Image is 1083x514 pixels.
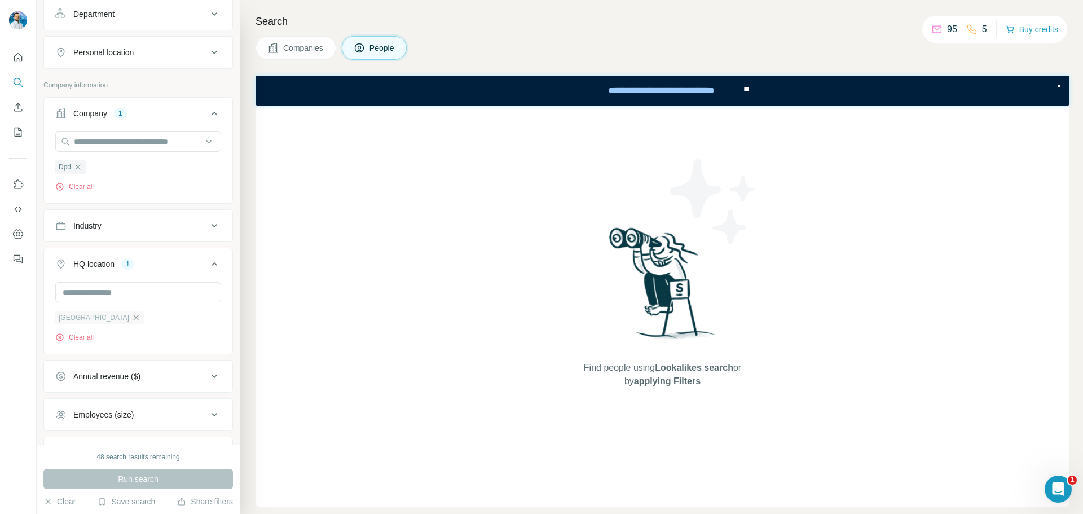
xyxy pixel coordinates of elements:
img: Avatar [9,11,27,29]
button: Clear all [55,182,94,192]
div: 1 [121,259,134,269]
div: Employees (size) [73,409,134,420]
div: Department [73,8,115,20]
span: Companies [283,42,324,54]
span: 1 [1068,476,1077,485]
button: Personal location [44,39,232,66]
h4: Search [256,14,1069,29]
button: Use Surfe on LinkedIn [9,174,27,195]
iframe: Banner [256,76,1069,106]
button: Search [9,72,27,93]
button: Company1 [44,100,232,131]
span: People [369,42,395,54]
button: Enrich CSV [9,97,27,117]
button: Technologies [44,440,232,467]
button: Annual revenue ($) [44,363,232,390]
button: Clear [43,496,76,507]
div: Company [73,108,107,119]
button: Department [44,1,232,28]
button: Quick start [9,47,27,68]
button: Share filters [177,496,233,507]
span: applying Filters [634,376,701,386]
div: HQ location [73,258,115,270]
button: Save search [98,496,155,507]
div: Industry [73,220,102,231]
button: Clear all [55,332,94,342]
div: Personal location [73,47,134,58]
span: Lookalikes search [655,363,733,372]
iframe: Intercom live chat [1045,476,1072,503]
div: 1 [114,108,127,118]
p: 5 [982,23,987,36]
p: 95 [947,23,957,36]
button: Employees (size) [44,401,232,428]
button: Buy credits [1006,21,1058,37]
img: Surfe Illustration - Stars [663,151,764,252]
button: My lists [9,122,27,142]
img: Surfe Illustration - Woman searching with binoculars [604,225,721,350]
button: Industry [44,212,232,239]
span: Find people using or by [572,361,752,388]
p: Company information [43,80,233,90]
button: Use Surfe API [9,199,27,219]
div: 48 search results remaining [96,452,179,462]
div: Annual revenue ($) [73,371,140,382]
span: Dpd [59,162,71,172]
span: [GEOGRAPHIC_DATA] [59,313,129,323]
button: HQ location1 [44,251,232,282]
button: Feedback [9,249,27,269]
button: Dashboard [9,224,27,244]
